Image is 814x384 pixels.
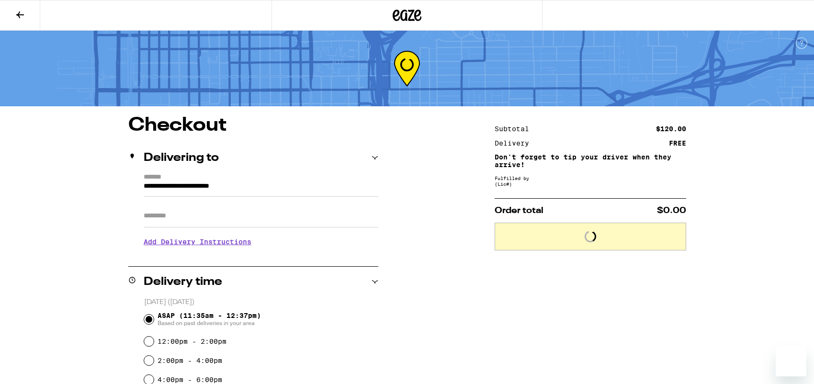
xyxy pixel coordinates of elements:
[495,125,536,132] div: Subtotal
[669,140,686,147] div: FREE
[158,319,261,327] span: Based on past deliveries in your area
[158,357,222,364] label: 2:00pm - 4:00pm
[495,140,536,147] div: Delivery
[144,276,222,288] h2: Delivery time
[657,206,686,215] span: $0.00
[144,253,378,260] p: We'll contact you at [PHONE_NUMBER] when we arrive
[158,338,226,345] label: 12:00pm - 2:00pm
[776,346,806,376] iframe: Button to launch messaging window
[144,231,378,253] h3: Add Delivery Instructions
[656,125,686,132] div: $120.00
[495,153,686,169] p: Don't forget to tip your driver when they arrive!
[495,206,543,215] span: Order total
[128,116,378,135] h1: Checkout
[158,376,222,384] label: 4:00pm - 6:00pm
[144,152,219,164] h2: Delivering to
[144,298,378,307] p: [DATE] ([DATE])
[158,312,261,327] span: ASAP (11:35am - 12:37pm)
[495,175,686,187] div: Fulfilled by (Lic# )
